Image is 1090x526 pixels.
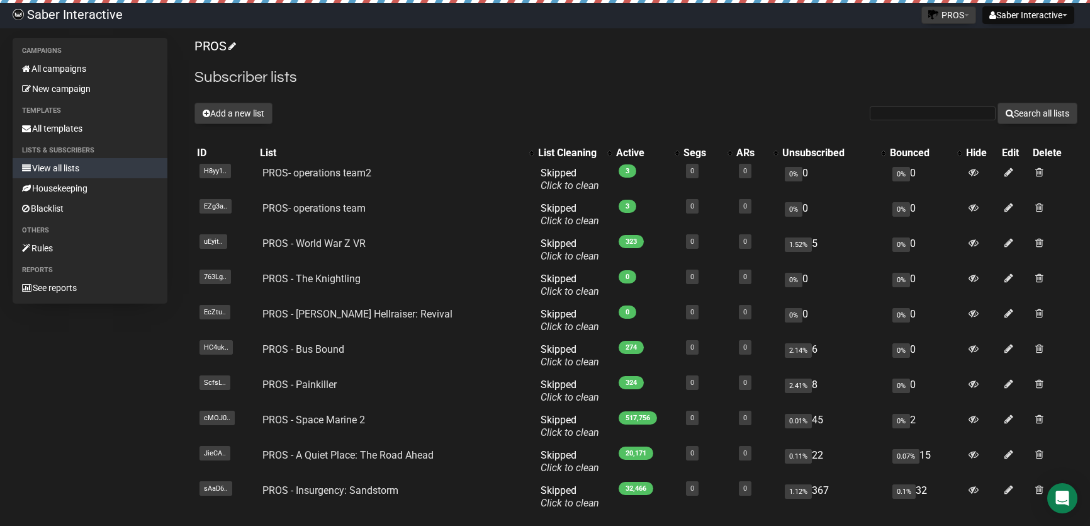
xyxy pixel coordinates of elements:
a: 0 [690,273,694,281]
div: Active [616,147,668,159]
th: Hide: No sort applied, sorting is disabled [964,144,999,162]
a: Click to clean [541,426,599,438]
td: 0 [780,162,887,197]
img: ec1bccd4d48495f5e7d53d9a520ba7e5 [13,9,24,20]
span: Skipped [541,308,599,333]
span: 2.41% [785,379,812,393]
span: 0% [892,308,910,323]
div: Bounced [890,147,951,159]
div: ARs [736,147,768,159]
a: View all lists [13,158,167,178]
span: 0 [619,306,636,319]
th: List: No sort applied, activate to apply an ascending sort [257,144,536,162]
a: PROS- operations team [262,202,366,214]
th: Bounced: No sort applied, activate to apply an ascending sort [887,144,964,162]
a: 0 [743,202,747,210]
div: Delete [1033,147,1075,159]
a: PROS - Insurgency: Sandstorm [262,484,398,496]
a: Click to clean [541,180,599,192]
span: Skipped [541,167,599,192]
a: 0 [743,414,747,422]
span: 0% [892,414,910,428]
a: See reports [13,278,167,298]
a: 0 [690,308,694,316]
a: 0 [690,484,694,493]
a: PROS [194,38,234,54]
span: 1.12% [785,484,812,499]
h2: Subscriber lists [194,66,1077,89]
div: List Cleaning [538,147,601,159]
a: PROS - [PERSON_NAME] Hellraiser: Revival [262,308,452,320]
a: Click to clean [541,462,599,474]
a: Click to clean [541,497,599,509]
span: Skipped [541,414,599,438]
td: 0 [887,232,964,268]
th: Active: No sort applied, activate to apply an ascending sort [614,144,681,162]
a: 0 [690,202,694,210]
span: HC4uk.. [199,340,233,355]
span: 0% [892,167,910,181]
span: Skipped [541,343,599,368]
a: Click to clean [541,285,599,297]
td: 367 [780,479,887,515]
span: 32,466 [619,482,653,495]
a: Housekeeping [13,178,167,198]
span: 0% [785,273,802,287]
li: Others [13,223,167,238]
a: Click to clean [541,250,599,262]
span: 323 [619,235,644,248]
a: 0 [690,167,694,175]
a: PROS - A Quiet Place: The Road Ahead [262,449,434,461]
span: 0% [785,202,802,217]
span: 0% [892,202,910,217]
th: Delete: No sort applied, sorting is disabled [1030,144,1077,162]
span: 0 [619,270,636,283]
span: 0.01% [785,414,812,428]
td: 0 [887,162,964,197]
td: 15 [887,444,964,479]
td: 6 [780,338,887,374]
a: 0 [743,273,747,281]
div: Open Intercom Messenger [1047,483,1077,513]
a: PROS- operations team2 [262,167,371,179]
a: 0 [690,343,694,352]
li: Campaigns [13,43,167,59]
td: 45 [780,409,887,444]
button: Add a new list [194,103,272,124]
a: Click to clean [541,215,599,227]
span: 3 [619,200,636,213]
td: 22 [780,444,887,479]
a: 0 [743,237,747,246]
a: PROS - The Knightling [262,273,361,285]
a: 0 [743,484,747,493]
a: All campaigns [13,59,167,79]
td: 0 [887,268,964,303]
th: Edit: No sort applied, sorting is disabled [999,144,1030,162]
td: 0 [780,197,887,232]
a: Click to clean [541,321,599,333]
span: 0% [892,237,910,252]
span: 0% [785,167,802,181]
span: 0% [892,273,910,287]
span: 0% [892,343,910,358]
span: 1.52% [785,237,812,252]
li: Templates [13,103,167,118]
span: 0.07% [892,449,919,464]
span: 0% [892,379,910,393]
a: 0 [743,449,747,457]
th: List Cleaning: No sort applied, activate to apply an ascending sort [536,144,614,162]
span: 0.11% [785,449,812,464]
span: EcZtu.. [199,305,230,319]
td: 0 [887,303,964,338]
td: 2 [887,409,964,444]
th: Segs: No sort applied, activate to apply an ascending sort [681,144,733,162]
th: ARs: No sort applied, activate to apply an ascending sort [734,144,780,162]
span: 3 [619,164,636,178]
li: Lists & subscribers [13,143,167,158]
span: 517,756 [619,411,657,425]
span: Skipped [541,449,599,474]
span: Skipped [541,237,599,262]
a: Rules [13,238,167,258]
span: ScfsL.. [199,375,230,390]
a: 0 [690,449,694,457]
